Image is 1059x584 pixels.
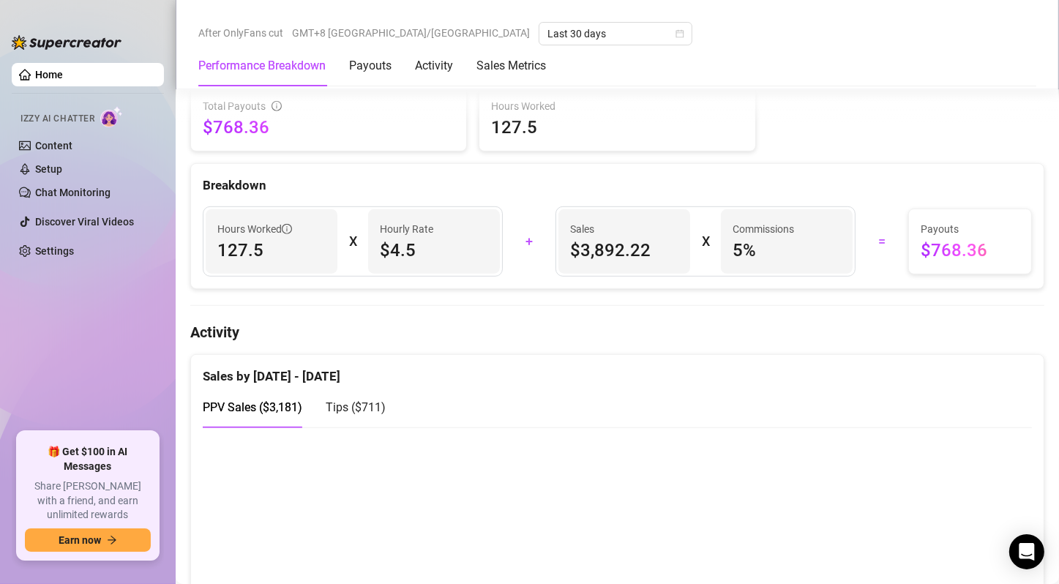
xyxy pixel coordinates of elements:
span: PPV Sales ( $3,181 ) [203,400,302,414]
span: GMT+8 [GEOGRAPHIC_DATA]/[GEOGRAPHIC_DATA] [292,22,530,44]
span: Izzy AI Chatter [20,112,94,126]
div: Performance Breakdown [198,57,326,75]
span: $768.36 [921,239,1019,262]
span: Share [PERSON_NAME] with a friend, and earn unlimited rewards [25,479,151,523]
span: Hours Worked [217,221,292,237]
span: Tips ( $711 ) [326,400,386,414]
div: Breakdown [203,176,1032,195]
span: Hours Worked [491,98,743,114]
span: info-circle [282,224,292,234]
div: Sales Metrics [476,57,546,75]
div: Payouts [349,57,392,75]
span: arrow-right [107,535,117,545]
div: + [512,230,547,253]
div: Activity [415,57,453,75]
span: info-circle [272,101,282,111]
span: $768.36 [203,116,454,139]
img: logo-BBDzfeDw.svg [12,35,121,50]
span: 5 % [733,239,841,262]
span: $4.5 [380,239,488,262]
a: Content [35,140,72,151]
div: = [864,230,899,253]
span: Last 30 days [547,23,684,45]
span: $3,892.22 [570,239,678,262]
a: Home [35,69,63,81]
h4: Activity [190,322,1044,342]
a: Discover Viral Videos [35,216,134,228]
a: Setup [35,163,62,175]
article: Commissions [733,221,794,237]
div: Open Intercom Messenger [1009,534,1044,569]
span: Sales [570,221,678,237]
a: Settings [35,245,74,257]
div: X [702,230,709,253]
div: X [349,230,356,253]
span: 🎁 Get $100 in AI Messages [25,445,151,473]
span: Total Payouts [203,98,266,114]
span: Payouts [921,221,1019,237]
span: After OnlyFans cut [198,22,283,44]
span: Earn now [59,534,101,546]
a: Chat Monitoring [35,187,111,198]
img: AI Chatter [100,106,123,127]
article: Hourly Rate [380,221,433,237]
span: 127.5 [491,116,743,139]
span: 127.5 [217,239,326,262]
button: Earn nowarrow-right [25,528,151,552]
div: Sales by [DATE] - [DATE] [203,355,1032,386]
span: calendar [676,29,684,38]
